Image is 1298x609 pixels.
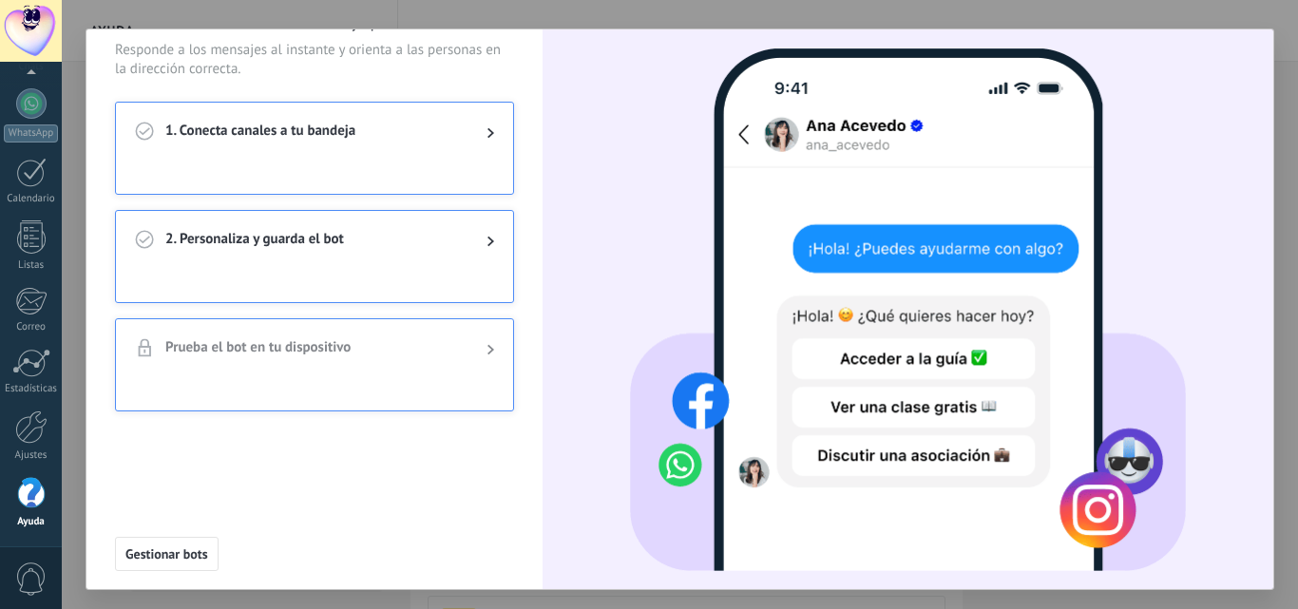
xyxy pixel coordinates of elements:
[4,383,59,395] div: Estadísticas
[115,537,219,571] button: Gestionar bots
[4,259,59,272] div: Listas
[4,449,59,462] div: Ajustes
[125,547,208,561] span: Gestionar bots
[165,338,456,361] span: Prueba el bot en tu dispositivo
[4,516,59,528] div: Ayuda
[4,321,59,333] div: Correo
[165,122,456,144] span: 1. Conecta canales a tu bandeja
[630,29,1186,571] img: device_es_base.png
[115,41,514,79] span: Responde a los mensajes al instante y orienta a las personas en la dirección correcta.
[165,230,456,253] span: 2. Personaliza y guarda el bot
[4,124,58,143] div: WhatsApp
[4,193,59,205] div: Calendario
